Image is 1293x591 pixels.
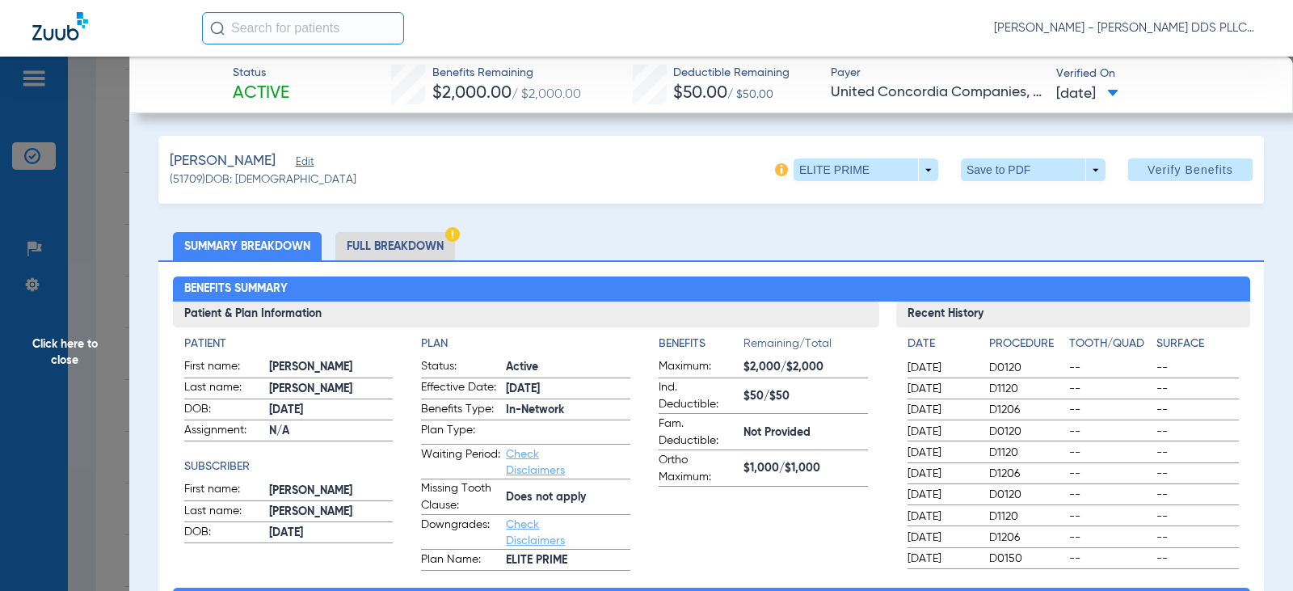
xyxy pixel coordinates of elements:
app-breakdown-title: Surface [1156,336,1238,358]
app-breakdown-title: Date [908,336,975,358]
span: Ortho Maximum: [659,452,738,486]
span: -- [1069,509,1151,525]
span: -- [1069,402,1151,418]
span: [DATE] [908,466,975,482]
span: D0120 [989,424,1063,440]
input: Search for patients [202,12,404,44]
span: -- [1069,530,1151,546]
span: DOB: [184,524,263,543]
span: -- [1069,487,1151,503]
h2: Benefits Summary [173,277,1250,302]
span: D1120 [989,445,1063,461]
span: D1206 [989,530,1063,546]
span: [DATE] [506,381,630,398]
a: Check Disclaimers [506,449,565,476]
span: [DATE] [908,487,975,503]
span: / $50.00 [727,89,773,100]
span: Not Provided [743,424,868,441]
span: Plan Type: [421,422,500,444]
span: [DATE] [908,381,975,397]
button: Verify Benefits [1128,158,1253,181]
app-breakdown-title: Benefits [659,336,743,358]
span: Assignment: [184,422,263,441]
span: [DATE] [269,402,394,419]
img: info-icon [775,163,788,176]
span: DOB: [184,401,263,420]
span: -- [1156,466,1238,482]
span: -- [1156,402,1238,418]
span: [PERSON_NAME] [269,483,394,500]
li: Summary Breakdown [173,232,322,260]
span: $1,000/$1,000 [743,460,868,477]
span: Deductible Remaining [673,65,790,82]
span: D1206 [989,466,1063,482]
span: -- [1069,360,1151,376]
span: D0120 [989,360,1063,376]
span: -- [1156,551,1238,567]
span: -- [1156,509,1238,525]
span: D1120 [989,509,1063,525]
h4: Surface [1156,336,1238,352]
span: Effective Date: [421,379,500,399]
span: Status: [421,358,500,378]
app-breakdown-title: Tooth/Quad [1069,336,1151,358]
span: First name: [184,481,263,500]
h4: Procedure [989,336,1063,352]
span: [DATE] [908,509,975,525]
button: Save to PDF [961,158,1106,181]
span: Verify Benefits [1148,163,1233,176]
span: -- [1156,530,1238,546]
li: Full Breakdown [335,232,455,260]
h4: Subscriber [184,458,394,475]
span: United Concordia Companies, Inc. [831,82,1042,103]
span: $2,000.00 [432,85,512,102]
h4: Plan [421,336,630,352]
span: [DATE] [908,551,975,567]
span: Fam. Deductible: [659,416,738,450]
span: $50/$50 [743,388,868,405]
h4: Date [908,336,975,352]
span: Plan Name: [421,551,500,571]
span: -- [1156,360,1238,376]
span: Downgrades: [421,517,500,549]
span: [PERSON_NAME] [269,504,394,521]
a: Check Disclaimers [506,519,565,547]
span: Status [233,65,289,82]
span: -- [1069,466,1151,482]
img: Zuub Logo [32,12,88,40]
iframe: Chat Widget [1212,513,1293,591]
span: $50.00 [673,85,727,102]
span: Active [506,359,630,376]
span: D1120 [989,381,1063,397]
span: D0120 [989,487,1063,503]
span: [DATE] [269,525,394,542]
span: In-Network [506,402,630,419]
span: Benefits Remaining [432,65,581,82]
span: -- [1069,445,1151,461]
span: -- [1156,487,1238,503]
span: N/A [269,423,394,440]
span: -- [1156,424,1238,440]
span: Does not apply [506,489,630,506]
span: $2,000/$2,000 [743,359,868,376]
h4: Patient [184,336,394,352]
span: [PERSON_NAME] [269,359,394,376]
h4: Benefits [659,336,743,352]
span: D0150 [989,551,1063,567]
span: Last name: [184,379,263,399]
span: Benefits Type: [421,401,500,420]
span: -- [1156,445,1238,461]
span: [DATE] [908,445,975,461]
span: Waiting Period: [421,446,500,479]
img: Search Icon [210,21,225,36]
span: Active [233,82,289,105]
h4: Tooth/Quad [1069,336,1151,352]
span: -- [1156,381,1238,397]
span: Remaining/Total [743,336,868,358]
span: [DATE] [1056,84,1118,104]
span: [DATE] [908,530,975,546]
